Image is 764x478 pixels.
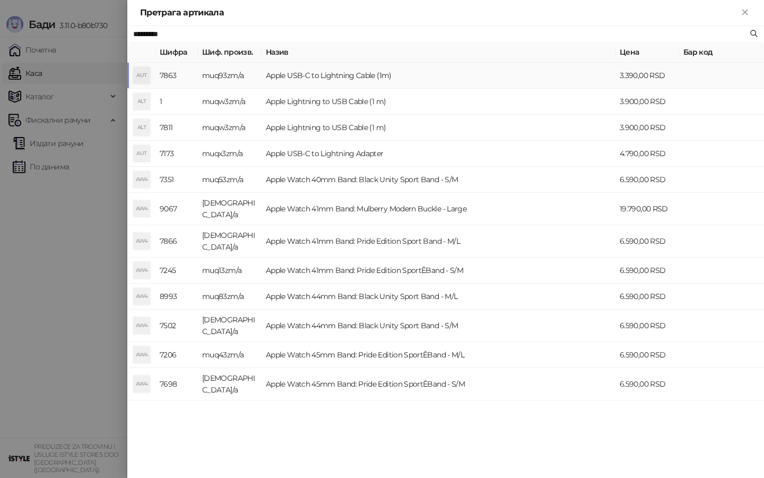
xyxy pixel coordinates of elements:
[155,284,198,310] td: 8993
[615,63,679,89] td: 3.390,00 RSD
[198,42,262,63] th: Шиф. произв.
[262,284,615,310] td: Apple Watch 44mm Band: Black Unity Sport Band - M/L
[133,262,150,279] div: AW4
[155,368,198,400] td: 7698
[262,400,615,433] td: Apple Watch 45mm Nike Band: Blue Flame Nike Sport Band - M/L
[615,284,679,310] td: 6.590,00 RSD
[133,119,150,136] div: ALT
[615,342,679,368] td: 6.590,00 RSD
[140,6,739,19] div: Претрага артикала
[155,63,198,89] td: 7863
[679,42,764,63] th: Бар код
[155,115,198,141] td: 7811
[198,193,262,225] td: [DEMOGRAPHIC_DATA]/a
[615,115,679,141] td: 3.900,00 RSD
[615,400,679,433] td: 6.590,00 RSD
[133,67,150,84] div: AUT
[155,400,198,433] td: 7663
[262,225,615,258] td: Apple Watch 41mm Band: Pride Edition Sport Band - M/L
[198,89,262,115] td: muqw3zm/a
[198,167,262,193] td: muq53zm/a
[155,225,198,258] td: 7866
[133,317,150,334] div: AW4
[155,167,198,193] td: 7351
[198,225,262,258] td: [DEMOGRAPHIC_DATA]/a
[198,115,262,141] td: muqw3zm/a
[198,368,262,400] td: [DEMOGRAPHIC_DATA]/a
[155,193,198,225] td: 9067
[615,167,679,193] td: 6.590,00 RSD
[133,233,150,250] div: AW4
[262,115,615,141] td: Apple Lightning to USB Cable (1 m)
[615,225,679,258] td: 6.590,00 RSD
[155,89,198,115] td: 1
[155,258,198,284] td: 7245
[155,42,198,63] th: Шифра
[262,342,615,368] td: Apple Watch 45mm Band: Pride Edition SportÊBand - M/L
[262,368,615,400] td: Apple Watch 45mm Band: Pride Edition SportÊBand - S/M
[198,342,262,368] td: muq43zm/a
[615,141,679,167] td: 4.790,00 RSD
[133,171,150,188] div: AW4
[615,193,679,225] td: 19.790,00 RSD
[615,42,679,63] th: Цена
[198,141,262,167] td: muqx3zm/a
[133,288,150,305] div: AW4
[198,258,262,284] td: muq13zm/a
[262,193,615,225] td: Apple Watch 41mm Band: Mulberry Modern Buckle - Large
[198,284,262,310] td: muq83zm/a
[615,258,679,284] td: 6.590,00 RSD
[615,89,679,115] td: 3.900,00 RSD
[155,141,198,167] td: 7173
[133,145,150,162] div: AUT
[133,346,150,363] div: AW4
[262,167,615,193] td: Apple Watch 40mm Band: Black Unity Sport Band - S/M
[615,368,679,400] td: 6.590,00 RSD
[155,342,198,368] td: 7206
[133,200,150,217] div: AW4
[262,310,615,342] td: Apple Watch 44mm Band: Black Unity Sport Band - S/M
[133,375,150,392] div: AW4
[155,310,198,342] td: 7502
[739,6,751,19] button: Close
[133,93,150,110] div: ALT
[262,141,615,167] td: Apple USB-C to Lightning Adapter
[198,310,262,342] td: [DEMOGRAPHIC_DATA]/a
[615,310,679,342] td: 6.590,00 RSD
[262,63,615,89] td: Apple USB-C to Lightning Cable (1m)
[198,400,262,433] td: [DEMOGRAPHIC_DATA]/a
[262,42,615,63] th: Назив
[262,89,615,115] td: Apple Lightning to USB Cable (1 m)
[198,63,262,89] td: muq93zm/a
[262,258,615,284] td: Apple Watch 41mm Band: Pride Edition SportÊBand - S/M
